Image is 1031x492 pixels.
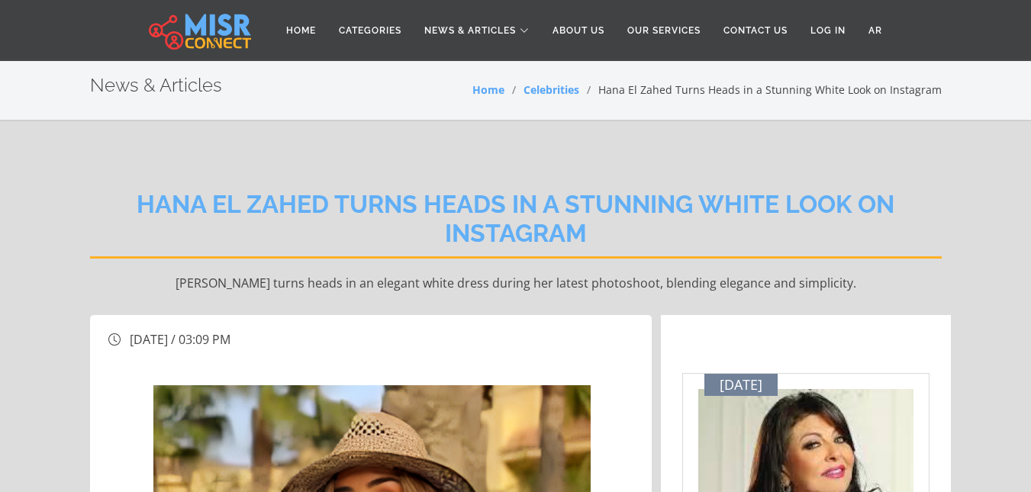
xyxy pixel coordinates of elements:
a: Our Services [616,16,712,45]
a: AR [857,16,894,45]
a: Celebrities [524,82,579,97]
p: [PERSON_NAME] turns heads in an elegant white dress during her latest photoshoot, blending elegan... [90,274,942,292]
a: Contact Us [712,16,799,45]
h2: Hana El Zahed Turns Heads in a Stunning White Look on Instagram [90,190,942,259]
a: Categories [327,16,413,45]
a: Home [472,82,504,97]
li: Hana El Zahed Turns Heads in a Stunning White Look on Instagram [579,82,942,98]
img: main.misr_connect [149,11,251,50]
a: Home [275,16,327,45]
h2: News & Articles [90,75,222,97]
a: News & Articles [413,16,541,45]
a: About Us [541,16,616,45]
span: [DATE] [720,377,762,394]
span: [DATE] / 03:09 PM [130,331,230,348]
a: Log in [799,16,857,45]
span: News & Articles [424,24,516,37]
